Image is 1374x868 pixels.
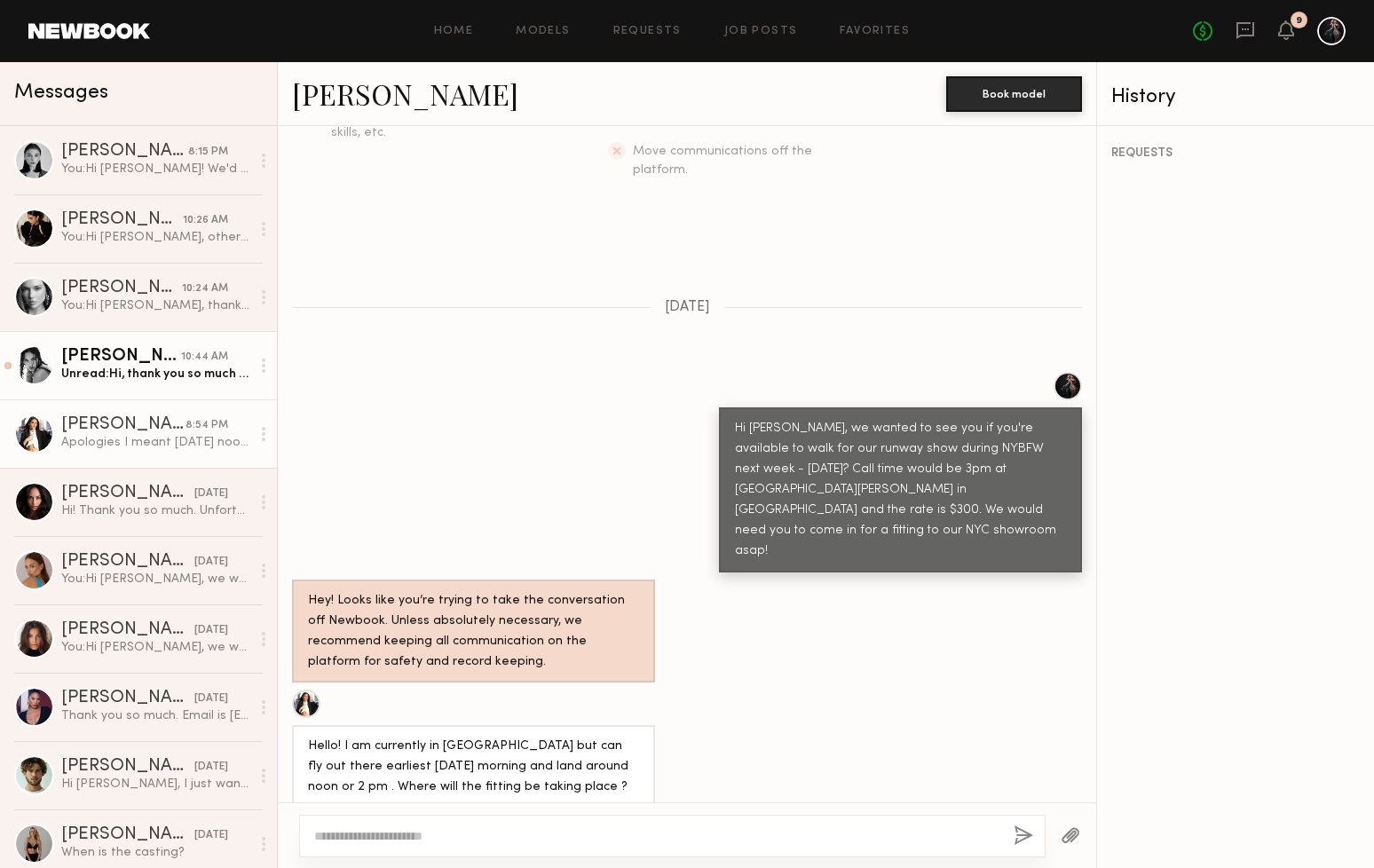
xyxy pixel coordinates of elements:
[840,26,910,37] a: Favorites
[61,707,250,724] div: Thank you so much. Email is [EMAIL_ADDRESS][DOMAIN_NAME] If a plus one is able. Would love that.
[665,300,710,315] span: [DATE]
[61,553,194,571] div: [PERSON_NAME]
[182,280,228,297] div: 10:24 AM
[946,76,1082,112] button: Book model
[434,26,474,37] a: Home
[194,759,228,776] div: [DATE]
[14,83,108,103] span: Messages
[724,26,798,37] a: Job Posts
[308,737,639,798] div: Hello! I am currently in [GEOGRAPHIC_DATA] but can fly out there earliest [DATE] morning and land...
[1111,147,1360,160] div: REQUESTS
[61,143,188,161] div: [PERSON_NAME]
[61,297,250,314] div: You: Hi [PERSON_NAME], thank you for the update!
[194,485,228,502] div: [DATE]
[1111,87,1360,107] div: History
[61,211,183,229] div: [PERSON_NAME]
[183,212,228,229] div: 10:26 AM
[194,690,228,707] div: [DATE]
[61,485,194,502] div: [PERSON_NAME]
[186,417,228,434] div: 8:54 PM
[188,144,228,161] div: 8:15 PM
[61,280,182,297] div: [PERSON_NAME]
[292,75,518,113] a: [PERSON_NAME]
[61,229,250,246] div: You: Hi [PERSON_NAME], other than the show, unfortunately no. But thank you so much for the update!
[61,161,250,178] div: You: Hi [PERSON_NAME]! We'd love to have you in [DATE] if you're still available to come in! We'r...
[61,690,194,707] div: [PERSON_NAME]
[61,639,250,656] div: You: Hi [PERSON_NAME], we wanted to see you if you're available to walk for our runway show durin...
[181,349,228,366] div: 10:44 AM
[308,591,639,673] div: Hey! Looks like you’re trying to take the conversation off Newbook. Unless absolutely necessary, ...
[61,776,250,793] div: Hi [PERSON_NAME], I just want to ask if i’m gonna do the runway with you!
[61,826,194,844] div: [PERSON_NAME]
[61,571,250,588] div: You: Hi [PERSON_NAME], we wanted to see you if you're available to walk for our runway show durin...
[613,26,682,37] a: Requests
[735,419,1066,562] div: Hi [PERSON_NAME], we wanted to see you if you're available to walk for our runway show during NYB...
[61,348,181,366] div: [PERSON_NAME]
[194,622,228,639] div: [DATE]
[61,758,194,776] div: [PERSON_NAME]
[194,827,228,844] div: [DATE]
[61,366,250,383] div: Unread: Hi, thank you so much for reaching out. I appreciate the invitation. Unfortunately, I won...
[194,554,228,571] div: [DATE]
[61,844,250,861] div: When is the casting?
[61,416,186,434] div: [PERSON_NAME]
[633,146,812,176] span: Move communications off the platform.
[61,621,194,639] div: [PERSON_NAME]
[946,85,1082,100] a: Book model
[61,502,250,519] div: Hi! Thank you so much. Unfortunately I cannot do the 15th. Best of luck!
[516,26,570,37] a: Models
[1296,16,1302,26] div: 9
[61,434,250,451] div: Apologies I meant [DATE] noon for fitting - please let me know if this works so I can make modifi...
